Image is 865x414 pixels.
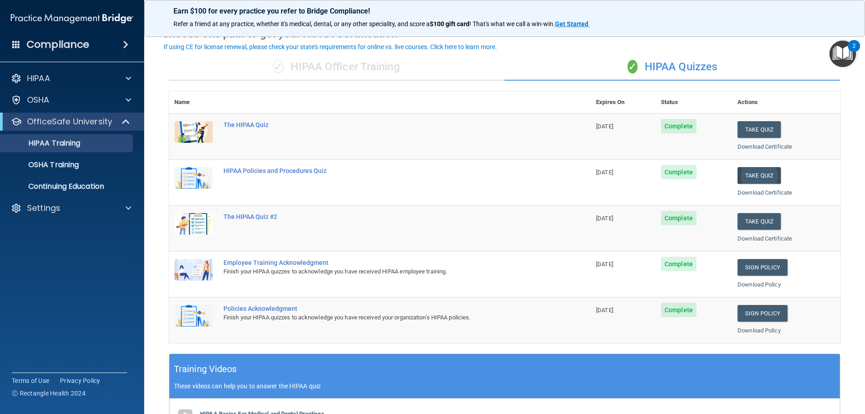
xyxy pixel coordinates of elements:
a: Sign Policy [738,305,788,322]
div: The HIPAA Quiz [223,121,546,128]
h5: Training Videos [174,361,237,377]
span: Complete [661,119,697,133]
div: Finish your HIPAA quizzes to acknowledge you have received HIPAA employee training. [223,266,546,277]
th: Name [169,91,218,114]
span: Complete [661,211,697,225]
p: HIPAA [27,73,50,84]
th: Expires On [591,91,656,114]
th: Actions [732,91,840,114]
a: Get Started [555,20,590,27]
span: Refer a friend at any practice, whether it's medical, dental, or any other speciality, and score a [173,20,430,27]
th: Status [656,91,732,114]
span: Ⓒ Rectangle Health 2024 [12,389,86,398]
div: HIPAA Officer Training [169,54,505,81]
a: Privacy Policy [60,376,100,385]
button: Take Quiz [738,167,781,184]
span: ! That's what we call a win-win. [469,20,555,27]
a: Terms of Use [12,376,49,385]
p: OSHA Training [6,160,79,169]
a: Download Certificate [738,235,792,242]
span: [DATE] [596,215,613,222]
a: Download Certificate [738,189,792,196]
div: The HIPAA Quiz #2 [223,213,546,220]
p: Settings [27,203,60,214]
a: Download Certificate [738,143,792,150]
div: If using CE for license renewal, please check your state's requirements for online vs. live cours... [164,44,497,50]
img: PMB logo [11,9,133,27]
p: Earn $100 for every practice you refer to Bridge Compliance! [173,7,836,15]
span: Complete [661,257,697,271]
span: [DATE] [596,123,613,130]
span: Complete [661,165,697,179]
p: These videos can help you to answer the HIPAA quiz [174,382,835,390]
strong: $100 gift card [430,20,469,27]
div: Policies Acknowledgment [223,305,546,312]
span: ✓ [273,60,283,73]
h4: Compliance [27,38,89,51]
a: Download Policy [738,281,781,288]
div: HIPAA Policies and Procedures Quiz [223,167,546,174]
a: HIPAA [11,73,131,84]
p: OSHA [27,95,50,105]
button: Take Quiz [738,213,781,230]
span: [DATE] [596,261,613,268]
button: If using CE for license renewal, please check your state's requirements for online vs. live cours... [162,42,498,51]
a: OfficeSafe University [11,116,131,127]
div: 2 [852,46,856,58]
strong: Get Started [555,20,588,27]
span: Complete [661,303,697,317]
a: Settings [11,203,131,214]
span: [DATE] [596,169,613,176]
div: Finish your HIPAA quizzes to acknowledge you have received your organization’s HIPAA policies. [223,312,546,323]
span: [DATE] [596,307,613,314]
button: Open Resource Center, 2 new notifications [829,41,856,67]
a: Sign Policy [738,259,788,276]
a: Download Policy [738,327,781,334]
p: OfficeSafe University [27,116,112,127]
p: HIPAA Training [6,139,80,148]
span: ✓ [628,60,637,73]
div: HIPAA Quizzes [505,54,840,81]
p: Continuing Education [6,182,129,191]
a: OSHA [11,95,131,105]
div: Employee Training Acknowledgment [223,259,546,266]
button: Take Quiz [738,121,781,138]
